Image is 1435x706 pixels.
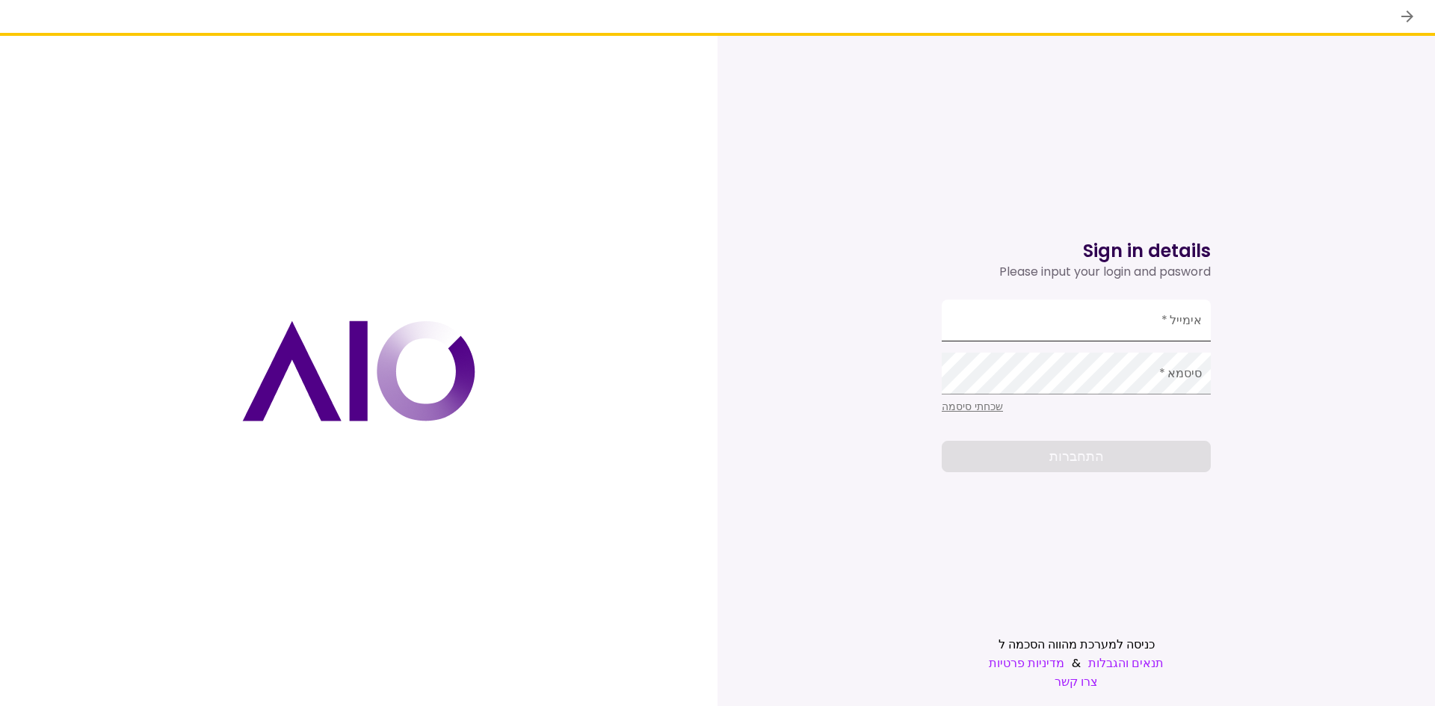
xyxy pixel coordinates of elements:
span: שכחתי סיסמה [942,399,1003,414]
h1: Sign in details [942,239,1211,263]
a: צרו קשר [942,672,1211,691]
div: Please input your login and pasword [942,263,1211,281]
a: תנאים והגבלות [1088,654,1164,672]
img: AIO logo [242,321,475,421]
button: back [1395,4,1420,29]
div: כניסה למערכת מהווה הסכמה ל [942,635,1211,654]
button: התחברות [942,441,1211,472]
a: מדיניות פרטיות [989,654,1064,672]
div: & [942,654,1211,672]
